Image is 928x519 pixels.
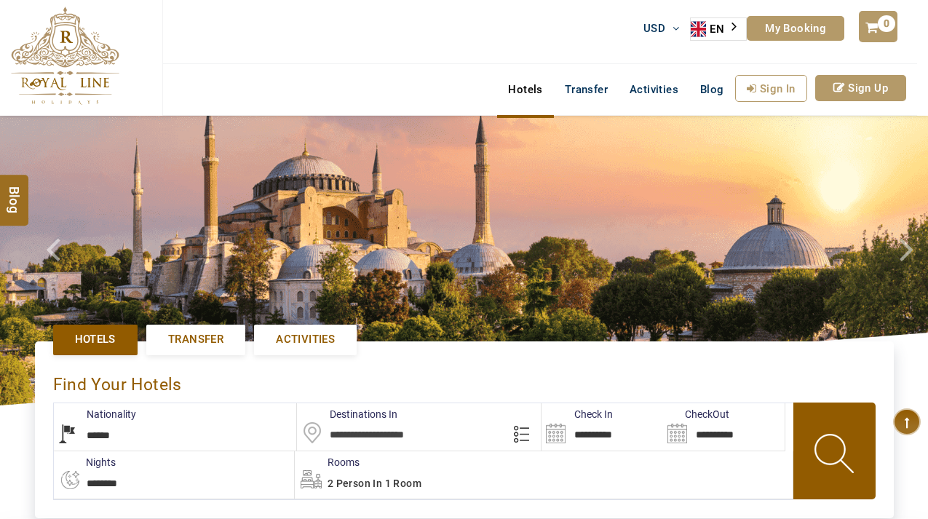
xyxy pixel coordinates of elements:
[881,116,928,405] a: Check next image
[276,332,335,347] span: Activities
[542,403,663,451] input: Search
[554,75,619,104] a: Transfer
[54,407,136,421] label: Nationality
[168,332,223,347] span: Transfer
[700,83,724,96] span: Blog
[5,186,24,199] span: Blog
[295,455,360,470] label: Rooms
[878,15,895,32] span: 0
[328,478,421,489] span: 2 Person in 1 Room
[497,75,553,104] a: Hotels
[643,22,665,35] span: USD
[297,407,397,421] label: Destinations In
[735,75,807,102] a: Sign In
[663,407,729,421] label: CheckOut
[146,325,245,354] a: Transfer
[53,360,876,403] div: Find Your Hotels
[815,75,906,101] a: Sign Up
[619,75,689,104] a: Activities
[542,407,613,421] label: Check In
[254,325,357,354] a: Activities
[11,7,119,105] img: The Royal Line Holidays
[663,403,785,451] input: Search
[859,11,897,42] a: 0
[691,18,746,40] a: EN
[75,332,116,347] span: Hotels
[28,116,74,405] a: Check next prev
[690,17,747,41] aside: Language selected: English
[690,17,747,41] div: Language
[747,16,844,41] a: My Booking
[53,455,116,470] label: nights
[53,325,138,354] a: Hotels
[689,75,735,104] a: Blog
